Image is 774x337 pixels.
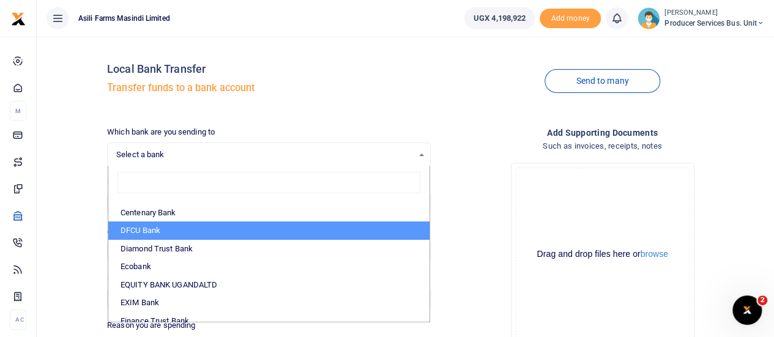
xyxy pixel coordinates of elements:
[474,12,526,24] span: UGX 4,198,922
[107,126,215,138] label: Which bank are you sending to
[641,250,668,258] button: browse
[107,224,196,236] label: Amount you want to send
[107,62,431,76] h4: Local Bank Transfer
[10,101,26,121] li: M
[108,257,430,276] li: Ecobank
[108,221,430,240] li: DFCU Bank
[464,7,535,29] a: UGX 4,198,922
[638,7,764,29] a: profile-user [PERSON_NAME] Producer Services Bus. Unit
[664,18,764,29] span: Producer Services Bus. Unit
[11,13,26,23] a: logo-small logo-large logo-large
[540,13,601,22] a: Add money
[441,126,764,139] h4: Add supporting Documents
[108,294,430,312] li: EXIM Bank
[107,289,264,309] input: Enter phone number
[638,7,660,29] img: profile-user
[732,295,762,325] iframe: Intercom live chat
[107,193,264,214] input: Enter account number
[757,295,767,305] span: 2
[664,8,764,18] small: [PERSON_NAME]
[108,276,430,294] li: EQUITY BANK UGANDALTD
[107,272,158,284] label: Phone number
[116,149,413,161] span: Select a bank
[108,312,430,330] li: Finance Trust Bank
[73,13,175,24] span: Asili Farms Masindi Limited
[107,177,204,189] label: Recipient's account number
[107,82,431,94] h5: Transfer funds to a bank account
[516,248,689,260] div: Drag and drop files here or
[441,139,764,153] h4: Such as invoices, receipts, notes
[460,7,540,29] li: Wallet ballance
[107,241,431,262] input: UGX
[10,309,26,330] li: Ac
[540,9,601,29] li: Toup your wallet
[108,204,430,222] li: Centenary Bank
[545,69,660,93] a: Send to many
[107,319,195,331] label: Reason you are spending
[540,9,601,29] span: Add money
[108,240,430,258] li: Diamond Trust Bank
[11,12,26,26] img: logo-small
